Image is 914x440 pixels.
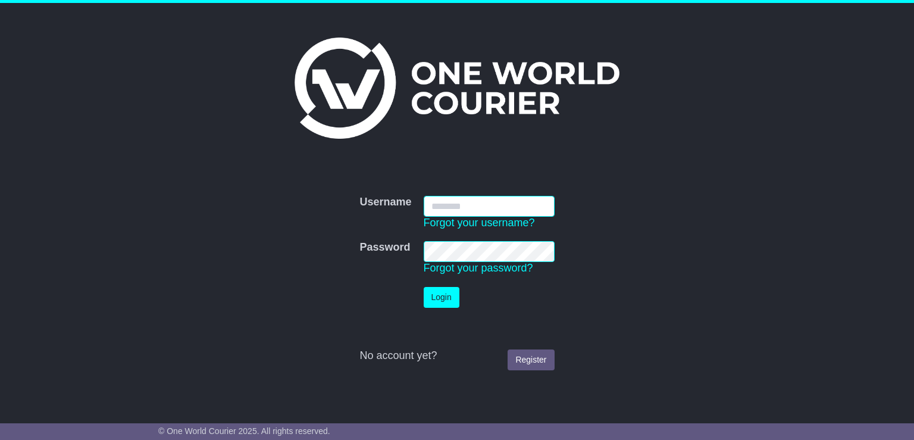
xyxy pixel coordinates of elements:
a: Forgot your username? [424,217,535,229]
a: Register [508,349,554,370]
span: © One World Courier 2025. All rights reserved. [158,426,330,436]
a: Forgot your password? [424,262,533,274]
button: Login [424,287,459,308]
label: Password [359,241,410,254]
label: Username [359,196,411,209]
div: No account yet? [359,349,554,363]
img: One World [295,38,619,139]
